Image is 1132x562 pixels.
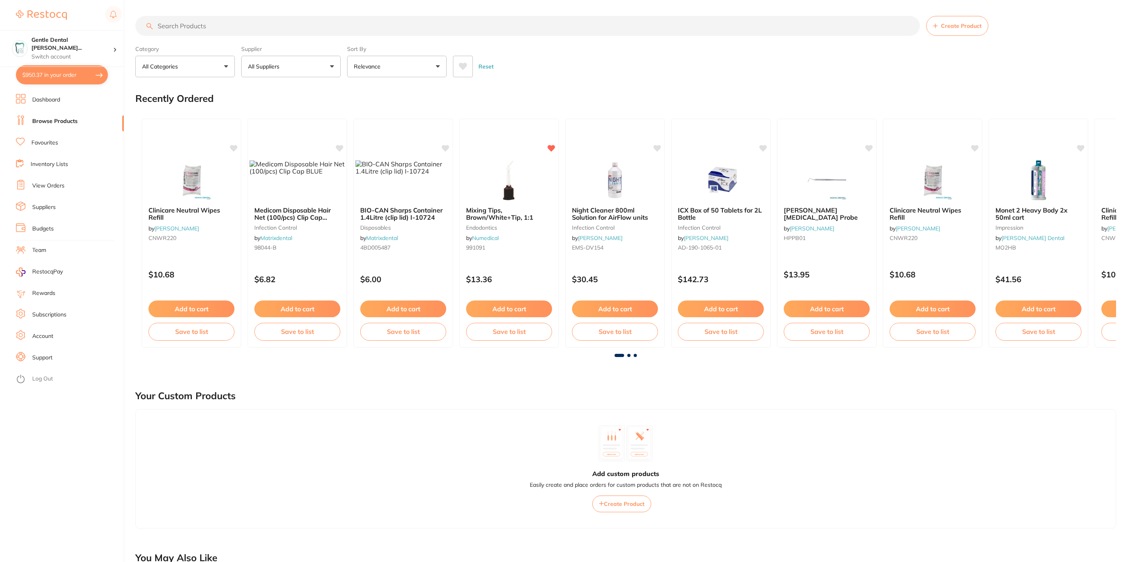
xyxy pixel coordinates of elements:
button: Add to cart [678,301,764,317]
b: Hanson Periodontal Probe [784,207,870,221]
a: Favourites [31,139,58,147]
img: BIO-CAN Sharps Container 1.4Litre (clip lid) I-10724 [355,160,451,175]
p: $13.36 [466,275,552,284]
img: Mixing Tips, Brown/White+Tip, 1:1 [483,160,535,200]
a: Matrixdental [366,234,398,242]
button: Save to list [784,323,870,340]
label: Category [135,45,235,53]
h2: Recently Ordered [135,93,214,104]
small: disposables [360,224,446,231]
a: RestocqPay [16,267,63,277]
p: Easily create and place orders for custom products that are not on Restocq [530,481,722,489]
small: infection control [572,224,658,231]
b: Medicom Disposable Hair Net (100/pcs) Clip Cap BLUE [254,207,340,221]
img: Clinicare Neutral Wipes Refill [907,160,958,200]
b: Clinicare Neutral Wipes Refill [890,207,976,221]
a: Numedical [472,234,499,242]
p: All Suppliers [248,62,283,70]
button: Create Product [592,496,651,512]
p: Switch account [31,53,113,61]
button: Add to cart [466,301,552,317]
img: custom_product_1 [599,425,625,461]
h3: Add custom products [592,469,659,478]
span: by [890,225,940,232]
button: $950.37 in your order [16,65,108,84]
img: Night Cleaner 800ml Solution for AirFlow units [589,160,641,200]
img: Monet 2 Heavy Body 2x 50ml cart [1013,160,1064,200]
a: [PERSON_NAME] Dental [1001,234,1064,242]
span: by [148,225,199,232]
img: Medicom Disposable Hair Net (100/pcs) Clip Cap BLUE [250,160,345,175]
b: Monet 2 Heavy Body 2x 50ml cart [995,207,1081,221]
p: $142.73 [678,275,764,284]
input: Search Products [135,16,920,36]
a: View Orders [32,182,64,190]
button: Save to list [890,323,976,340]
a: Account [32,332,53,340]
button: All Categories [135,56,235,77]
button: Create Product [926,16,988,36]
img: Restocq Logo [16,10,67,20]
img: Hanson Periodontal Probe [801,160,853,200]
span: by [572,234,623,242]
p: All Categories [142,62,181,70]
a: Rewards [32,289,55,297]
span: by [466,234,499,242]
small: 98044-B [254,244,340,251]
a: Log Out [32,375,53,383]
button: Reset [476,56,496,77]
a: [PERSON_NAME] [790,225,834,232]
span: by [254,234,292,242]
b: Night Cleaner 800ml Solution for AirFlow units [572,207,658,221]
button: Add to cart [995,301,1081,317]
a: Matrixdental [260,234,292,242]
a: [PERSON_NAME] [896,225,940,232]
p: $10.68 [890,270,976,279]
button: Save to list [678,323,764,340]
h2: Your Custom Products [135,390,236,402]
button: Save to list [254,323,340,340]
a: Suppliers [32,203,56,211]
button: Save to list [148,323,234,340]
button: Save to list [360,323,446,340]
small: endodontics [466,224,552,231]
b: ICX Box of 50 Tablets for 2L Bottle [678,207,764,221]
button: Log Out [16,373,121,386]
small: infection control [254,224,340,231]
b: BIO-CAN Sharps Container 1.4Litre (clip lid) I-10724 [360,207,446,221]
span: RestocqPay [32,268,63,276]
span: by [784,225,834,232]
button: Add to cart [360,301,446,317]
span: by [995,234,1064,242]
a: [PERSON_NAME] [578,234,623,242]
button: Add to cart [254,301,340,317]
button: Add to cart [572,301,658,317]
p: Relevance [354,62,384,70]
small: impression [995,224,1081,231]
p: $13.95 [784,270,870,279]
small: HPPB01 [784,235,870,241]
small: 991091 [466,244,552,251]
b: Mixing Tips, Brown/White+Tip, 1:1 [466,207,552,221]
a: [PERSON_NAME] [154,225,199,232]
small: EMS-DV154 [572,244,658,251]
a: Subscriptions [32,311,66,319]
p: $30.45 [572,275,658,284]
button: Save to list [466,323,552,340]
p: $6.00 [360,275,446,284]
img: ICX Box of 50 Tablets for 2L Bottle [695,160,747,200]
span: Create Product [604,500,644,507]
small: 4BD005487 [360,244,446,251]
button: Add to cart [890,301,976,317]
label: Supplier [241,45,341,53]
a: Team [32,246,46,254]
b: Clinicare Neutral Wipes Refill [148,207,234,221]
a: Budgets [32,225,54,233]
button: Add to cart [784,301,870,317]
button: Save to list [572,323,658,340]
small: AD-190-1065-01 [678,244,764,251]
img: custom_product_2 [627,425,653,461]
button: Relevance [347,56,447,77]
h4: Gentle Dental Hervey Bay [31,36,113,52]
a: Dashboard [32,96,60,104]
